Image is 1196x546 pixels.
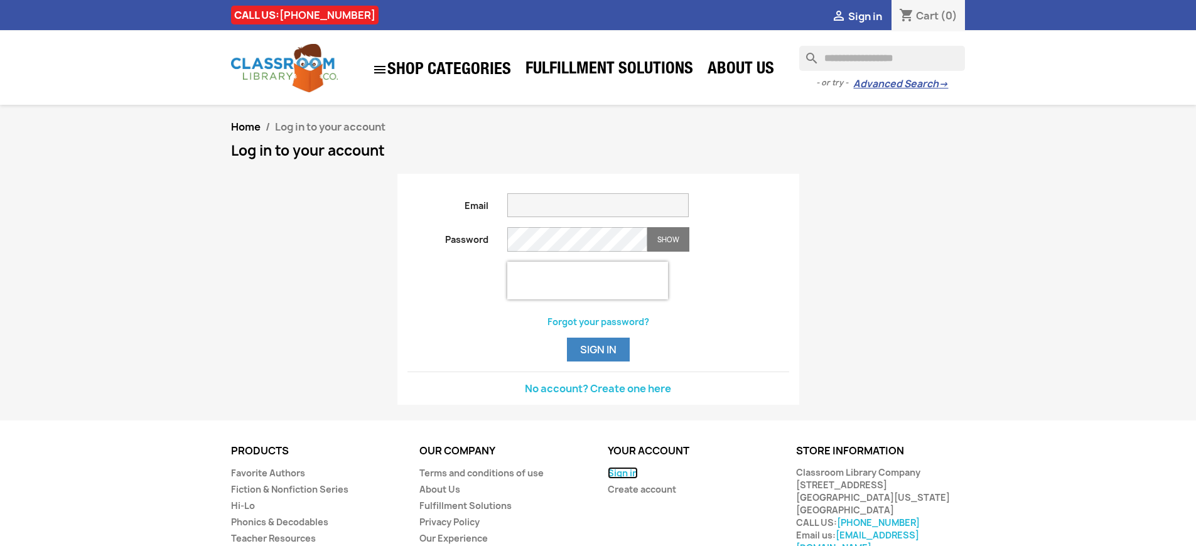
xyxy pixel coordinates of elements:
[940,9,957,23] span: (0)
[231,467,305,479] a: Favorite Authors
[831,9,846,24] i: 
[231,120,261,134] a: Home
[398,227,498,246] label: Password
[419,483,460,495] a: About Us
[608,444,689,458] a: Your account
[231,44,338,92] img: Classroom Library Company
[799,46,965,71] input: Search
[231,483,348,495] a: Fiction & Nonfiction Series
[853,78,948,90] a: Advanced Search→
[419,467,544,479] a: Terms and conditions of use
[419,516,480,528] a: Privacy Policy
[796,446,966,457] p: Store information
[899,9,914,24] i: shopping_cart
[567,338,630,361] button: Sign in
[507,227,647,252] input: Password input
[848,9,882,23] span: Sign in
[419,532,488,544] a: Our Experience
[372,62,387,77] i: 
[799,46,814,61] i: search
[279,8,375,22] a: [PHONE_NUMBER]
[231,500,255,511] a: Hi-Lo
[916,9,939,23] span: Cart
[398,193,498,212] label: Email
[608,467,638,479] a: Sign in
[837,517,920,528] a: [PHONE_NUMBER]
[519,58,699,83] a: Fulfillment Solutions
[419,446,589,457] p: Our company
[275,120,385,134] span: Log in to your account
[525,382,671,395] a: No account? Create one here
[831,9,882,23] a:  Sign in
[547,316,649,328] a: Forgot your password?
[231,516,328,528] a: Phonics & Decodables
[608,483,676,495] a: Create account
[231,446,401,457] p: Products
[939,78,948,90] span: →
[701,58,780,83] a: About Us
[231,6,379,24] div: CALL US:
[816,77,853,89] span: - or try -
[366,56,517,83] a: SHOP CATEGORIES
[507,262,668,299] iframe: reCAPTCHA
[419,500,512,511] a: Fulfillment Solutions
[231,532,316,544] a: Teacher Resources
[647,227,689,252] button: Show
[231,143,966,158] h1: Log in to your account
